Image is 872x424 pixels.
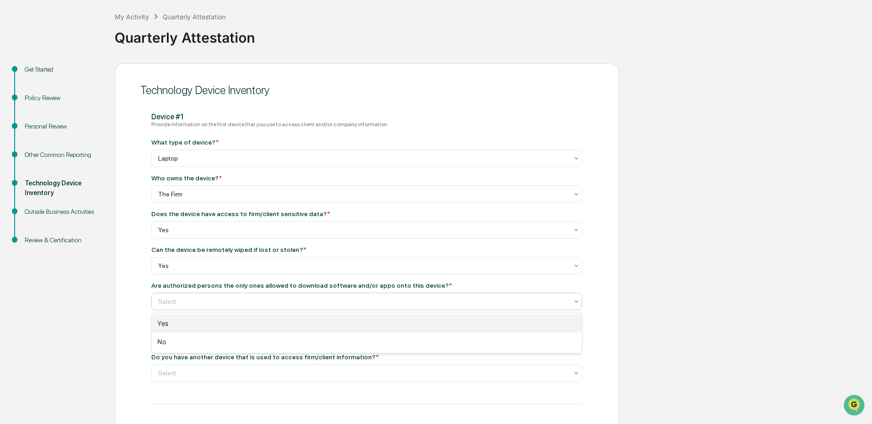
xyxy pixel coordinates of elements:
div: Policy Review [25,93,100,103]
div: Technology Device Inventory [140,84,593,97]
a: 🔎Data Lookup [6,129,61,146]
span: Data Lookup [18,133,58,142]
button: Start new chat [156,73,167,84]
div: What type of device? [151,139,219,146]
p: How can we help? [9,19,167,34]
div: My Activity [115,13,149,21]
a: 🗄️Attestations [63,112,117,128]
img: 1746055101610-c473b297-6a78-478c-a979-82029cc54cd1 [9,70,26,87]
div: Personal Review [25,122,100,131]
div: Device #1 [151,112,582,131]
div: No [152,333,582,351]
span: Pylon [91,156,111,162]
div: Yes [152,314,582,333]
div: Are authorized persons the only ones allowed to download software and/or apps onto this device? [151,282,452,289]
div: Other Common Reporting [25,150,100,160]
div: Can the device be remotely wiped if lost or stolen? [151,246,306,253]
div: Provide information on the first device that you use to access client and/or company information [151,121,582,128]
div: Get Started [25,65,100,74]
a: 🖐️Preclearance [6,112,63,128]
div: 🔎 [9,134,17,141]
div: Does the device have access to firm/client sensitive data? [151,210,330,218]
div: Quarterly Attestation [115,22,867,46]
div: Quarterly Attestation [163,13,226,21]
div: Review & Certification [25,235,100,245]
iframe: Open customer support [843,394,867,418]
div: 🖐️ [9,117,17,124]
div: Start new chat [31,70,150,79]
div: Outside Business Activities [25,207,100,217]
a: Powered byPylon [65,155,111,162]
span: Preclearance [18,116,59,125]
div: Who owns the device? [151,174,222,182]
div: 🗄️ [66,117,74,124]
div: We're available if you need us! [31,79,116,87]
div: Do you have another device that is used to access firm/client information? [151,353,379,361]
span: Attestations [76,116,114,125]
div: Technology Device Inventory [25,179,100,198]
